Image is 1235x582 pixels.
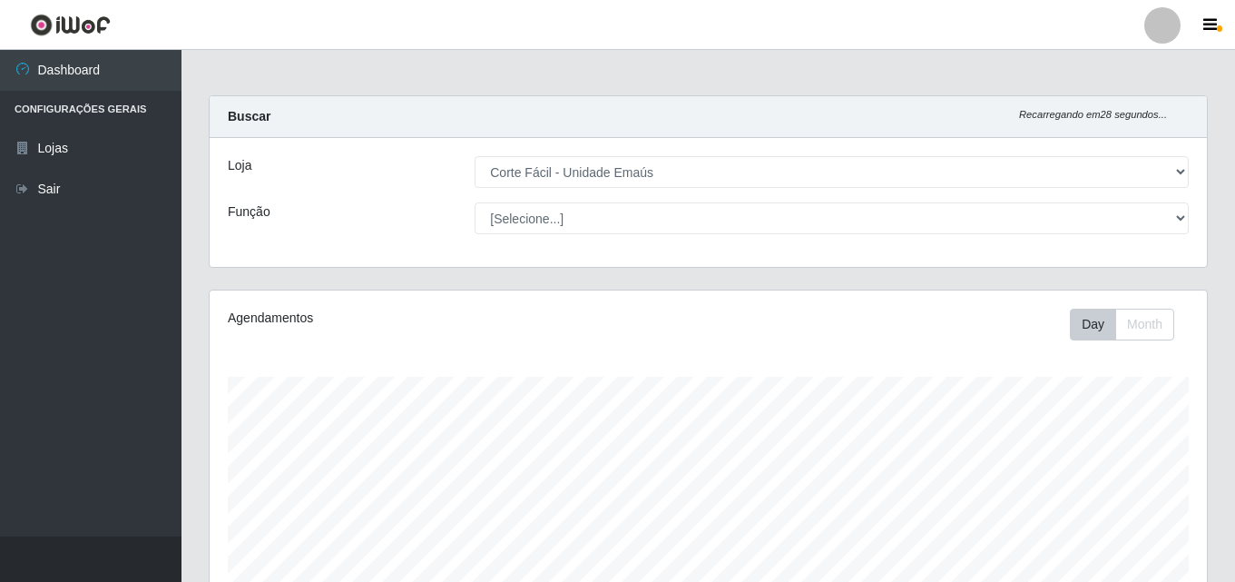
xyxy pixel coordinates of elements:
[1070,309,1189,340] div: Toolbar with button groups
[1070,309,1174,340] div: First group
[228,202,270,222] label: Função
[1019,109,1167,120] i: Recarregando em 28 segundos...
[30,14,111,36] img: CoreUI Logo
[228,109,270,123] strong: Buscar
[228,156,251,175] label: Loja
[1115,309,1174,340] button: Month
[1070,309,1116,340] button: Day
[228,309,613,328] div: Agendamentos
